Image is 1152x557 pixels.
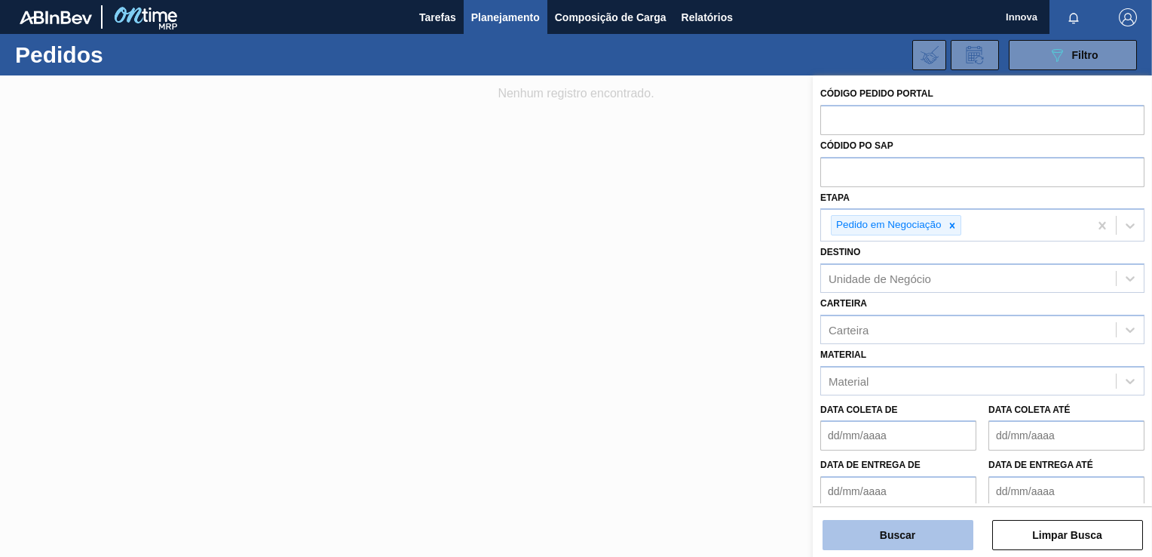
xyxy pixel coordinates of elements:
label: Data de Entrega de [820,460,921,470]
label: Data coleta de [820,405,897,415]
span: Filtro [1072,49,1098,61]
img: Logout [1119,8,1137,26]
div: Material [829,374,869,387]
div: Pedido em Negociação [832,216,944,235]
label: Carteira [820,298,867,309]
label: Data coleta até [988,405,1070,415]
h1: Pedidos [15,46,231,63]
input: dd/mm/aaaa [820,420,976,451]
label: Etapa [820,192,850,203]
label: Código Pedido Portal [820,88,933,99]
span: Composição de Carga [555,8,666,26]
div: Unidade de Negócio [829,272,931,285]
label: Destino [820,247,860,257]
span: Planejamento [471,8,540,26]
input: dd/mm/aaaa [820,476,976,506]
span: Tarefas [419,8,456,26]
div: Importar Negociações dos Pedidos [912,40,946,70]
label: Códido PO SAP [820,140,893,151]
label: Data de Entrega até [988,460,1093,470]
button: Notificações [1049,7,1098,28]
button: Filtro [1009,40,1137,70]
div: Solicitação de Revisão de Pedidos [951,40,999,70]
span: Relatórios [682,8,733,26]
img: TNhmsLtSVTkK8tSr43FrP2fwEKptu5GPRR3wAAAABJRU5ErkJggg== [20,11,92,24]
input: dd/mm/aaaa [988,420,1144,451]
div: Carteira [829,323,869,336]
input: dd/mm/aaaa [988,476,1144,506]
label: Material [820,349,866,360]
